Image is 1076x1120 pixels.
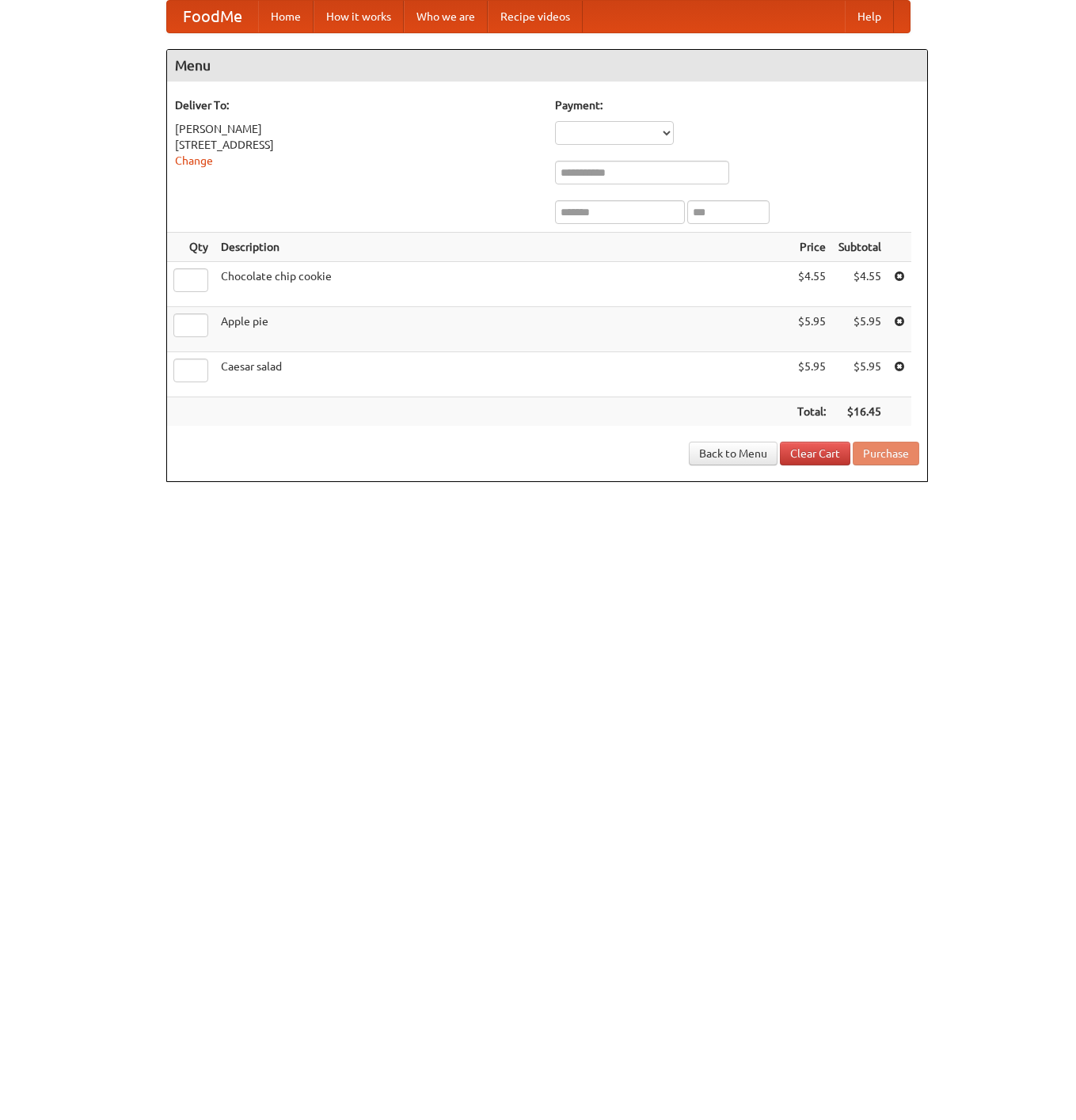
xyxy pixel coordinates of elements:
[791,233,832,262] th: Price
[845,1,894,32] a: Help
[175,154,213,167] a: Change
[175,97,539,113] h5: Deliver To:
[215,262,791,307] td: Chocolate chip cookie
[404,1,488,32] a: Who we are
[791,262,832,307] td: $4.55
[780,442,850,465] a: Clear Cart
[175,121,539,137] div: [PERSON_NAME]
[258,1,314,32] a: Home
[689,442,778,465] a: Back to Menu
[215,307,791,352] td: Apple pie
[167,1,258,32] a: FoodMe
[791,397,832,427] th: Total:
[832,233,888,262] th: Subtotal
[853,442,919,465] button: Purchase
[215,352,791,397] td: Caesar salad
[215,233,791,262] th: Description
[167,50,927,82] h4: Menu
[791,352,832,397] td: $5.95
[555,97,919,113] h5: Payment:
[832,262,888,307] td: $4.55
[832,307,888,352] td: $5.95
[175,137,539,153] div: [STREET_ADDRESS]
[832,397,888,427] th: $16.45
[167,233,215,262] th: Qty
[488,1,583,32] a: Recipe videos
[791,307,832,352] td: $5.95
[832,352,888,397] td: $5.95
[314,1,404,32] a: How it works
